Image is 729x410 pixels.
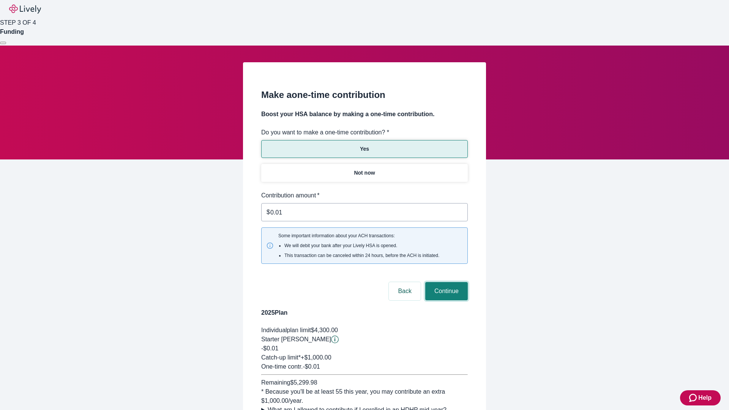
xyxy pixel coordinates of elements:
[267,208,270,217] p: $
[261,363,303,370] span: One-time contr.
[331,336,339,343] button: Lively will contribute $0.01 to establish your account
[261,128,389,137] label: Do you want to make a one-time contribution? *
[311,327,338,333] span: $4,300.00
[261,336,331,342] span: Starter [PERSON_NAME]
[261,387,468,405] div: * Because you'll be at least 55 this year, you may contribute an extra $1,000.00 /year.
[261,327,311,333] span: Individual plan limit
[698,393,712,402] span: Help
[261,379,290,386] span: Remaining
[389,282,421,300] button: Back
[303,363,320,370] span: - $0.01
[284,252,439,259] li: This transaction can be canceled within 24 hours, before the ACH is initiated.
[261,164,468,182] button: Not now
[301,354,331,361] span: + $1,000.00
[689,393,698,402] svg: Zendesk support icon
[331,336,339,343] svg: Starter penny details
[261,354,301,361] span: Catch-up limit*
[290,379,317,386] span: $5,299.98
[9,5,41,14] img: Lively
[425,282,468,300] button: Continue
[261,140,468,158] button: Yes
[261,345,278,352] span: -$0.01
[680,390,721,405] button: Zendesk support iconHelp
[261,308,468,317] h4: 2025 Plan
[270,205,468,220] input: $0.00
[261,110,468,119] h4: Boost your HSA balance by making a one-time contribution.
[354,169,375,177] p: Not now
[284,242,439,249] li: We will debit your bank after your Lively HSA is opened.
[278,232,439,259] span: Some important information about your ACH transactions:
[261,88,468,102] h2: Make a one-time contribution
[261,191,320,200] label: Contribution amount
[360,145,369,153] p: Yes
